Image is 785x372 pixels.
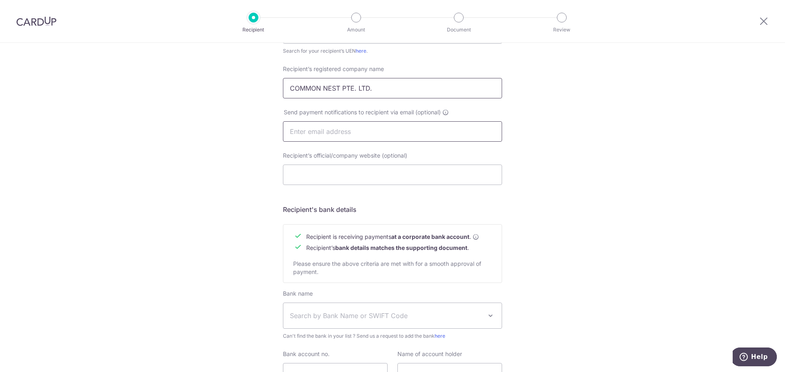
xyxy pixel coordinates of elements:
span: Can't find the bank in your list ? Send us a request to add the bank [283,332,502,340]
p: Document [428,26,489,34]
span: Help [18,6,35,13]
h5: Recipient's bank details [283,205,502,214]
b: at a corporate bank account [391,233,469,241]
p: Amount [326,26,386,34]
label: Bank name [283,290,313,298]
input: Enter email address [283,121,502,142]
span: Please ensure the above criteria are met with for a smooth approval of payment. [293,260,481,275]
label: Bank account no. [283,350,330,358]
span: Send payment notifications to recipient via email (optional) [284,108,441,116]
a: here [356,48,366,54]
label: Name of account holder [397,350,462,358]
iframe: Opens a widget where you can find more information [733,347,777,368]
label: Recipient’s official/company website (optional) [283,151,407,160]
span: Recipient’s . [306,244,469,251]
b: bank details matches the supporting document [335,244,467,251]
span: Search by Bank Name or SWIFT Code [290,311,482,321]
span: Recipient is receiving payments . [306,233,479,241]
div: Search for your recipient’s UEN . [283,47,502,55]
a: here [435,333,445,339]
img: CardUp [16,16,56,26]
span: Recipient’s registered company name [283,65,384,72]
p: Recipient [223,26,284,34]
p: Review [532,26,592,34]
